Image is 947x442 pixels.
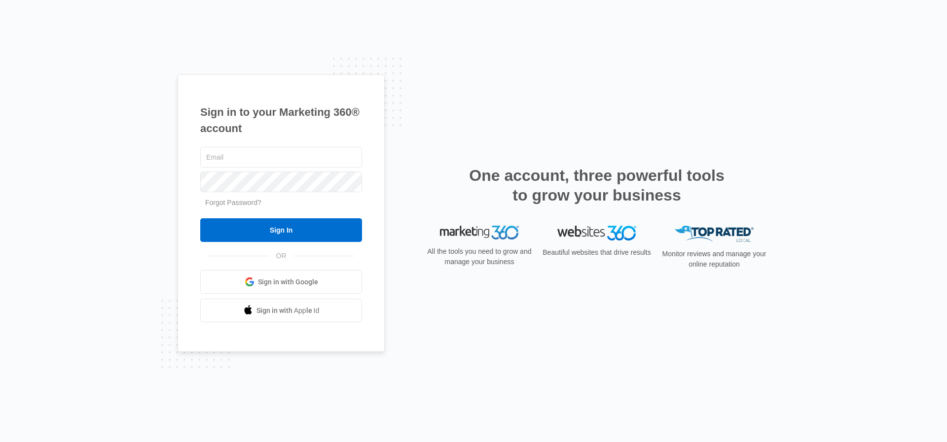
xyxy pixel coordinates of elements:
[269,251,293,261] span: OR
[200,270,362,294] a: Sign in with Google
[542,247,652,258] p: Beautiful websites that drive results
[424,246,535,267] p: All the tools you need to grow and manage your business
[200,147,362,168] input: Email
[466,166,728,205] h2: One account, three powerful tools to grow your business
[200,104,362,136] h1: Sign in to your Marketing 360® account
[258,277,318,287] span: Sign in with Google
[440,226,519,239] img: Marketing 360
[200,299,362,322] a: Sign in with Apple Id
[659,249,769,270] p: Monitor reviews and manage your online reputation
[557,226,636,240] img: Websites 360
[200,218,362,242] input: Sign In
[675,226,754,242] img: Top Rated Local
[205,199,261,206] a: Forgot Password?
[256,306,320,316] span: Sign in with Apple Id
